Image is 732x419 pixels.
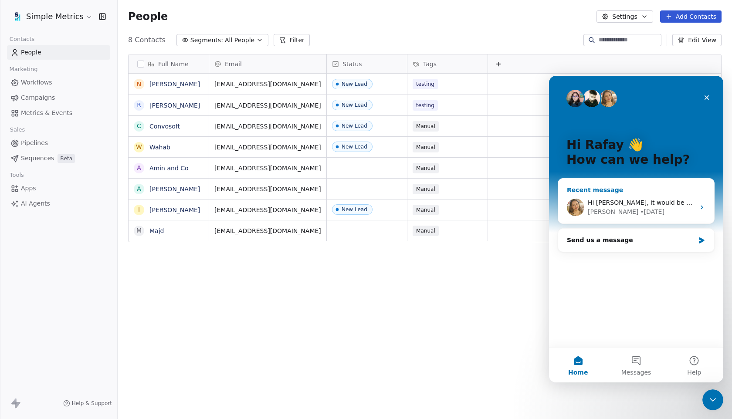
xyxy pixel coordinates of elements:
a: Help & Support [63,400,112,407]
div: I [138,205,140,214]
span: Beta [58,154,75,163]
div: Full Name [129,54,209,73]
div: A [137,184,141,193]
span: Manual [413,226,439,236]
div: W [136,142,142,152]
div: New Lead [342,206,367,213]
div: Tags [407,54,488,73]
div: New Lead [342,123,367,129]
span: Manual [413,142,439,152]
div: [PERSON_NAME] [39,132,89,141]
div: Close [150,14,166,30]
span: Messages [72,294,102,300]
span: Marketing [6,63,41,76]
button: Simple Metrics [10,9,93,24]
a: Wahab [149,144,170,151]
span: testing [413,79,438,89]
button: Filter [274,34,310,46]
a: [PERSON_NAME] [149,206,200,213]
span: Apps [21,184,36,193]
span: [EMAIL_ADDRESS][DOMAIN_NAME] [214,122,321,131]
span: Segments: [190,36,223,45]
a: Amin and Co [149,165,189,172]
span: Email [225,60,242,68]
a: Workflows [7,75,110,90]
div: R [137,101,141,110]
a: Apps [7,181,110,196]
span: [EMAIL_ADDRESS][DOMAIN_NAME] [214,164,321,172]
div: • [DATE] [91,132,115,141]
span: [EMAIL_ADDRESS][DOMAIN_NAME] [214,206,321,214]
span: Home [19,294,39,300]
span: Help [138,294,152,300]
button: Messages [58,272,116,307]
span: Pipelines [21,139,48,148]
a: Metrics & Events [7,106,110,120]
a: SequencesBeta [7,151,110,166]
span: [EMAIL_ADDRESS][DOMAIN_NAME] [214,101,321,110]
div: Email [209,54,326,73]
a: Majd [149,227,164,234]
span: Simple Metrics [26,11,84,22]
button: Add Contacts [660,10,722,23]
div: A [137,163,141,172]
div: Send us a message [18,160,146,169]
span: Status [342,60,362,68]
span: Workflows [21,78,52,87]
span: Metrics & Events [21,108,72,118]
span: AI Agents [21,199,50,208]
div: N [137,80,141,89]
iframe: Intercom live chat [702,389,723,410]
div: M [136,226,142,235]
span: [EMAIL_ADDRESS][DOMAIN_NAME] [214,185,321,193]
span: Tags [423,60,437,68]
span: [EMAIL_ADDRESS][DOMAIN_NAME] [214,80,321,88]
span: Manual [413,163,439,173]
span: Campaigns [21,93,55,102]
span: Manual [413,121,439,132]
div: New Lead [342,102,367,108]
span: People [128,10,168,23]
div: New Lead [342,81,367,87]
span: testing [413,100,438,111]
span: Manual [413,205,439,215]
span: Sequences [21,154,54,163]
div: C [137,122,141,131]
span: 8 Contacts [128,35,166,45]
a: [PERSON_NAME] [149,102,200,109]
span: Tools [6,169,27,182]
span: All People [225,36,254,45]
div: New Lead [342,144,367,150]
span: [EMAIL_ADDRESS][DOMAIN_NAME] [214,143,321,152]
span: People [21,48,41,57]
a: People [7,45,110,60]
span: Contacts [6,33,38,46]
span: Manual [413,184,439,194]
button: Edit View [672,34,722,46]
button: Settings [596,10,653,23]
span: Sales [6,123,29,136]
span: [EMAIL_ADDRESS][DOMAIN_NAME] [214,226,321,235]
iframe: Intercom live chat [549,76,723,382]
span: Full Name [158,60,189,68]
div: grid [129,74,209,402]
a: [PERSON_NAME] [149,186,200,193]
a: [PERSON_NAME] [149,81,200,88]
div: Send us a message [9,152,166,176]
div: Status [327,54,407,73]
span: Help & Support [72,400,112,407]
a: AI Agents [7,196,110,211]
button: Help [116,272,174,307]
a: Convosoft [149,123,180,130]
a: Pipelines [7,136,110,150]
a: Campaigns [7,91,110,105]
